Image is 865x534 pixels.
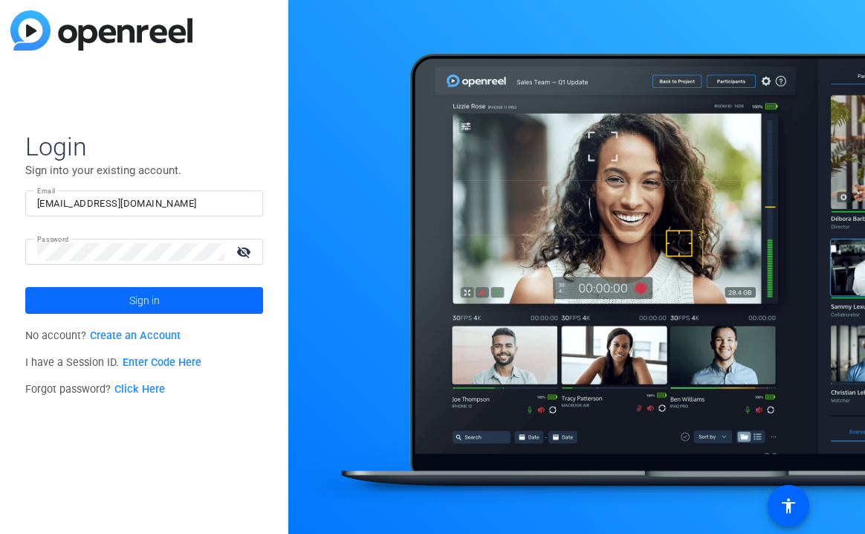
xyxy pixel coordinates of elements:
span: I have a Session ID. [25,356,201,369]
span: Sign in [129,282,160,319]
span: Forgot password? [25,383,165,396]
mat-icon: visibility_off [227,241,263,263]
mat-label: Password [37,235,69,243]
p: Sign into your existing account. [25,162,263,178]
button: Sign in [25,287,263,314]
mat-icon: accessibility [780,497,797,515]
mat-label: Email [37,187,56,195]
span: No account? [25,329,181,342]
img: blue-gradient.svg [10,10,192,51]
a: Enter Code Here [123,356,201,369]
a: Create an Account [90,329,181,342]
a: Click Here [114,383,165,396]
span: Login [25,131,263,162]
input: Enter Email Address [37,195,251,213]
